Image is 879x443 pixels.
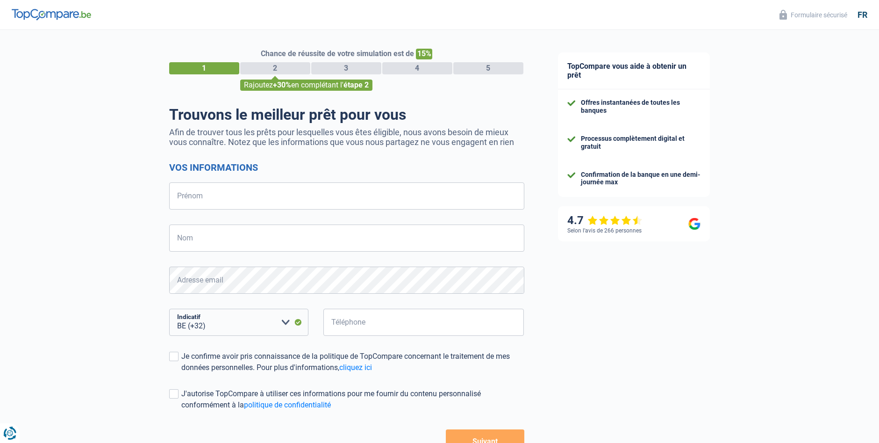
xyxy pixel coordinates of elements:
[453,62,523,74] div: 5
[567,214,643,227] div: 4.7
[581,135,700,151] div: Processus complètement digital et gratuit
[240,80,372,91] div: Rajoutez en complétant l'
[382,62,452,74] div: 4
[181,351,524,373] div: Je confirme avoir pris connaissance de la politique de TopCompare concernant le traitement de mes...
[12,9,91,20] img: TopCompare Logo
[240,62,310,74] div: 2
[323,309,524,336] input: 401020304
[581,171,700,187] div: Confirmation de la banque en une demi-journée max
[416,49,432,59] span: 15%
[567,227,642,234] div: Selon l’avis de 266 personnes
[558,52,710,89] div: TopCompare vous aide à obtenir un prêt
[261,49,414,58] span: Chance de réussite de votre simulation est de
[858,10,867,20] div: fr
[774,7,853,22] button: Formulaire sécurisé
[169,162,524,173] h2: Vos informations
[181,388,524,411] div: J'autorise TopCompare à utiliser ces informations pour me fournir du contenu personnalisé conform...
[581,99,700,115] div: Offres instantanées de toutes les banques
[339,363,372,372] a: cliquez ici
[169,62,239,74] div: 1
[343,80,369,89] span: étape 2
[169,106,524,123] h1: Trouvons le meilleur prêt pour vous
[273,80,291,89] span: +30%
[169,127,524,147] p: Afin de trouver tous les prêts pour lesquelles vous êtes éligible, nous avons besoin de mieux vou...
[244,400,331,409] a: politique de confidentialité
[311,62,381,74] div: 3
